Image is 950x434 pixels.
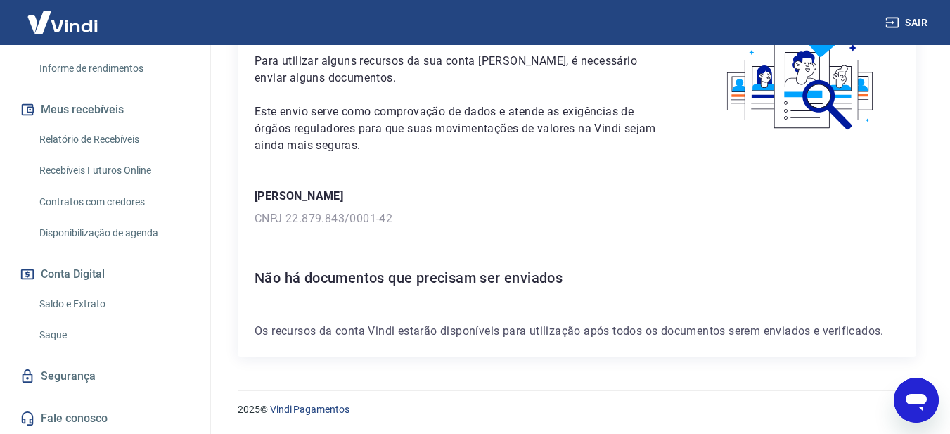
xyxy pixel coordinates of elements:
button: Conta Digital [17,259,193,290]
a: Segurança [17,361,193,392]
button: Sair [882,10,933,36]
a: Vindi Pagamentos [270,404,349,415]
p: CNPJ 22.879.843/0001-42 [255,210,899,227]
a: Disponibilização de agenda [34,219,193,248]
a: Relatório de Recebíveis [34,125,193,154]
iframe: Botão para abrir a janela de mensagens, conversa em andamento [894,378,939,423]
p: Este envio serve como comprovação de dados e atende as exigências de órgãos reguladores para que ... [255,103,669,154]
img: Vindi [17,1,108,44]
a: Informe de rendimentos [34,54,193,83]
a: Saque [34,321,193,350]
a: Fale conosco [17,403,193,434]
a: Recebíveis Futuros Online [34,156,193,185]
p: [PERSON_NAME] [255,188,899,205]
h6: Não há documentos que precisam ser enviados [255,267,899,289]
p: 2025 © [238,402,916,417]
p: Os recursos da conta Vindi estarão disponíveis para utilização após todos os documentos serem env... [255,323,899,340]
button: Meus recebíveis [17,94,193,125]
img: waiting_documents.41d9841a9773e5fdf392cede4d13b617.svg [703,25,899,135]
a: Saldo e Extrato [34,290,193,319]
a: Contratos com credores [34,188,193,217]
p: Para utilizar alguns recursos da sua conta [PERSON_NAME], é necessário enviar alguns documentos. [255,53,669,87]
